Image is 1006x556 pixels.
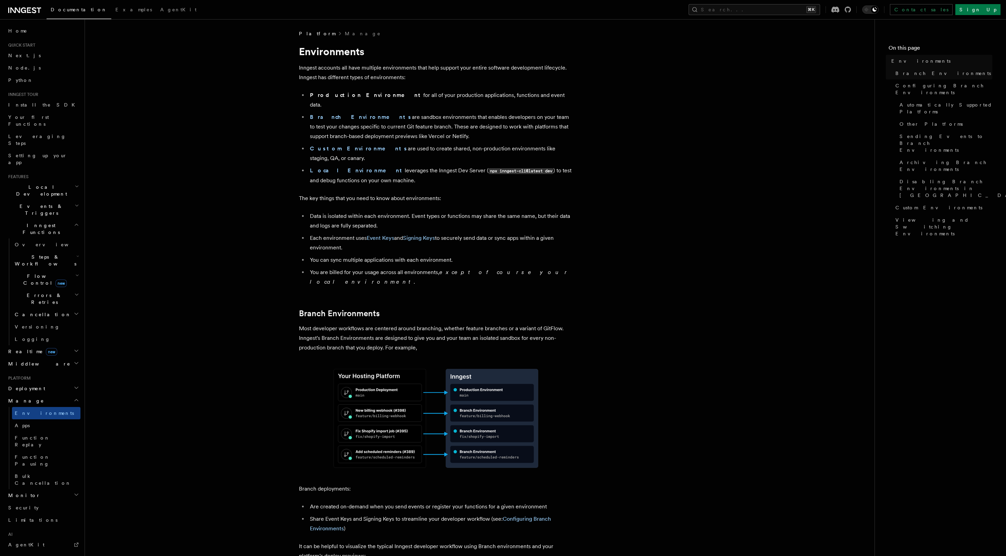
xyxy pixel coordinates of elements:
a: Branch Environments [893,67,992,79]
a: Local Environment [310,167,405,174]
a: Function Pausing [12,451,80,470]
span: Function Replay [15,435,50,447]
span: Steps & Workflows [12,254,76,267]
li: leverages the Inngest Dev Server ( ) to test and debug functions on your own machine. [308,166,573,185]
span: Local Development [5,184,75,197]
span: Install the SDK [8,102,79,108]
li: Data is isolated within each environment. Event types or functions may share the same name, but t... [308,211,573,231]
span: Environments [15,410,74,416]
a: Apps [12,419,80,432]
span: Versioning [15,324,60,330]
span: Function Pausing [15,454,50,467]
a: Function Replay [12,432,80,451]
a: Versioning [12,321,80,333]
a: Documentation [47,2,111,19]
span: Platform [5,375,31,381]
a: Branch Environments [310,114,412,120]
button: Errors & Retries [12,289,80,308]
button: Local Development [5,181,80,200]
span: Inngest tour [5,92,38,97]
span: Your first Functions [8,114,49,127]
span: Manage [5,397,44,404]
span: Examples [115,7,152,12]
a: Bulk Cancellation [12,470,80,489]
h4: On this page [889,44,992,55]
a: Overview [12,238,80,251]
kbd: ⌘K [806,6,816,13]
a: Signing Keys [403,235,435,241]
a: Branch Environments [299,309,380,318]
button: Realtimenew [5,345,80,358]
strong: Custom Environments [310,145,408,152]
a: Automatically Supported Platforms [897,99,992,118]
span: Overview [15,242,85,247]
a: Next.js [5,49,80,62]
a: Disabling Branch Environments in [GEOGRAPHIC_DATA] [897,175,992,201]
a: Your first Functions [5,111,80,130]
a: Custom Environments [893,201,992,214]
button: Middleware [5,358,80,370]
button: Monitor [5,489,80,502]
span: Apps [15,423,30,428]
span: Monitor [5,492,40,499]
span: Flow Control [12,273,75,286]
span: Automatically Supported Platforms [900,101,992,115]
span: Configuring Branch Environments [895,82,992,96]
p: Inngest accounts all have multiple environments that help support your entire software developmen... [299,63,573,82]
a: Setting up your app [5,149,80,169]
span: AgentKit [8,542,45,547]
a: Security [5,502,80,514]
strong: Production Environment [310,92,423,98]
span: Security [8,505,39,510]
span: Leveraging Steps [8,134,66,146]
span: Events & Triggers [5,203,75,217]
a: AgentKit [5,539,80,551]
li: are sandbox environments that enables developers on your team to test your changes specific to cu... [308,112,573,141]
li: Each environment uses and to securely send data or sync apps within a given environment. [308,233,573,252]
span: Cancellation [12,311,71,318]
span: Errors & Retries [12,292,74,306]
a: Examples [111,2,156,18]
span: Setting up your app [8,153,67,165]
a: Environments [889,55,992,67]
button: Steps & Workflows [12,251,80,270]
span: Logging [15,336,50,342]
button: Toggle dark mode [862,5,879,14]
h1: Environments [299,45,573,58]
button: Cancellation [12,308,80,321]
a: Manage [345,30,381,37]
span: Features [5,174,28,180]
li: for all of your production applications, functions and event data. [308,90,573,110]
li: are used to create shared, non-production environments like staging, QA, or canary. [308,144,573,163]
p: Branch deployments: [299,484,573,494]
span: Python [8,77,33,83]
span: Home [8,27,27,34]
span: Realtime [5,348,57,355]
li: You are billed for your usage across all environments, . [308,268,573,287]
button: Events & Triggers [5,200,80,219]
span: Next.js [8,53,41,58]
a: Logging [12,333,80,345]
span: Viewing and Switching Environments [895,217,992,237]
span: Quick start [5,42,35,48]
a: AgentKit [156,2,201,18]
span: Deployment [5,385,45,392]
a: Event Keys [367,235,394,241]
a: Limitations [5,514,80,526]
span: Other Platforms [900,121,963,127]
a: Other Platforms [897,118,992,130]
span: Documentation [51,7,107,12]
span: Limitations [8,517,58,523]
button: Inngest Functions [5,219,80,238]
a: Install the SDK [5,99,80,111]
button: Search...⌘K [689,4,820,15]
a: Contact sales [890,4,953,15]
a: Python [5,74,80,86]
span: Environments [891,58,951,64]
span: Archiving Branch Environments [900,159,992,173]
a: Environments [12,407,80,419]
a: Sending Events to Branch Environments [897,130,992,156]
span: new [46,348,57,356]
span: Bulk Cancellation [15,473,71,486]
